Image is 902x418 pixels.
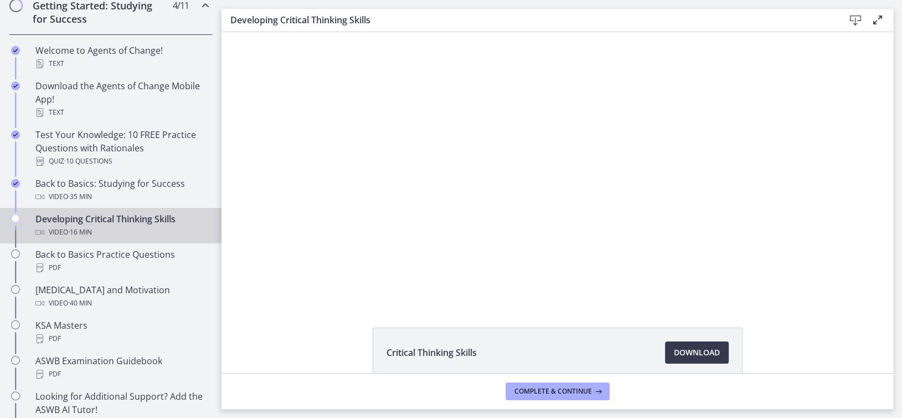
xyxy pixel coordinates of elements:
[35,57,208,70] div: Text
[35,226,208,239] div: Video
[64,155,112,168] span: · 10 Questions
[35,248,208,274] div: Back to Basics Practice Questions
[35,190,208,203] div: Video
[35,177,208,203] div: Back to Basics: Studying for Success
[665,341,729,364] a: Download
[674,346,720,359] span: Download
[35,79,208,119] div: Download the Agents of Change Mobile App!
[35,319,208,345] div: KSA Masters
[35,283,208,310] div: [MEDICAL_DATA] and Motivation
[35,368,208,381] div: PDF
[35,354,208,381] div: ASWB Examination Guidebook
[68,297,92,310] span: · 40 min
[514,387,592,396] span: Complete & continue
[11,130,20,139] i: Completed
[11,179,20,188] i: Completed
[35,332,208,345] div: PDF
[11,46,20,55] i: Completed
[35,297,208,310] div: Video
[68,226,92,239] span: · 16 min
[221,32,893,302] iframe: Video Lesson
[35,44,208,70] div: Welcome to Agents of Change!
[68,190,92,203] span: · 35 min
[35,155,208,168] div: Quiz
[35,261,208,274] div: PDF
[35,106,208,119] div: Text
[230,13,827,27] h3: Developing Critical Thinking Skills
[35,212,208,239] div: Developing Critical Thinking Skills
[386,346,477,359] span: Critical Thinking Skills
[35,128,208,168] div: Test Your Knowledge: 10 FREE Practice Questions with Rationales
[506,383,610,400] button: Complete & continue
[11,81,20,90] i: Completed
